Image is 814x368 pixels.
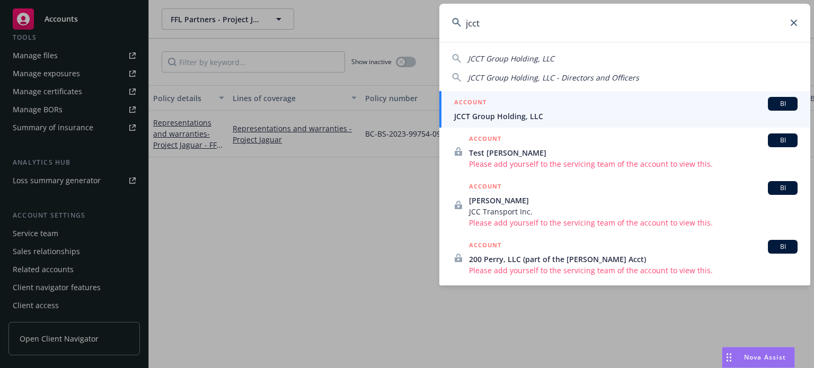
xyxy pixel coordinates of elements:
[469,217,798,228] span: Please add yourself to the servicing team of the account to view this.
[454,97,486,110] h5: ACCOUNT
[439,234,810,282] a: ACCOUNTBI200 Perry, LLC (part of the [PERSON_NAME] Acct)Please add yourself to the servicing team...
[439,91,810,128] a: ACCOUNTBIJCCT Group Holding, LLC
[772,183,793,193] span: BI
[469,181,501,194] h5: ACCOUNT
[469,240,501,253] h5: ACCOUNT
[772,99,793,109] span: BI
[468,73,639,83] span: JCCT Group Holding, LLC - Directors and Officers
[469,265,798,276] span: Please add yourself to the servicing team of the account to view this.
[722,347,795,368] button: Nova Assist
[722,347,736,367] div: Drag to move
[469,195,798,206] span: [PERSON_NAME]
[469,206,798,217] span: JCC Transport Inc.
[439,128,810,175] a: ACCOUNTBITest [PERSON_NAME]Please add yourself to the servicing team of the account to view this.
[469,147,798,158] span: Test [PERSON_NAME]
[469,133,501,146] h5: ACCOUNT
[439,175,810,234] a: ACCOUNTBI[PERSON_NAME]JCC Transport Inc.Please add yourself to the servicing team of the account ...
[772,136,793,145] span: BI
[439,4,810,42] input: Search...
[744,353,786,362] span: Nova Assist
[454,111,798,122] span: JCCT Group Holding, LLC
[469,254,798,265] span: 200 Perry, LLC (part of the [PERSON_NAME] Acct)
[469,158,798,169] span: Please add yourself to the servicing team of the account to view this.
[468,53,554,64] span: JCCT Group Holding, LLC
[772,242,793,252] span: BI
